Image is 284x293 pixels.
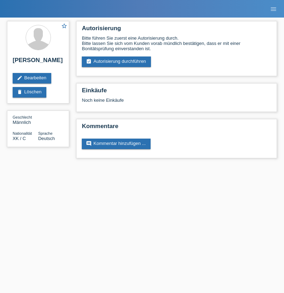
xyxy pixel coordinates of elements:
[86,141,92,146] i: comment
[82,139,151,149] a: commentKommentar hinzufügen ...
[17,75,22,81] i: edit
[13,87,46,98] a: deleteLöschen
[17,89,22,95] i: delete
[13,73,51,84] a: editBearbeiten
[61,23,67,30] a: star_border
[13,136,26,141] span: Kosovo / C / 20.08.2002
[82,56,151,67] a: assignment_turned_inAutorisierung durchführen
[86,59,92,64] i: assignment_turned_in
[82,35,271,51] div: Bitte führen Sie zuerst eine Autorisierung durch. Bitte lassen Sie sich vom Kunden vorab mündlich...
[266,7,280,11] a: menu
[38,131,53,135] span: Sprache
[13,57,64,67] h2: [PERSON_NAME]
[82,87,271,98] h2: Einkäufe
[38,136,55,141] span: Deutsch
[270,6,277,13] i: menu
[61,23,67,29] i: star_border
[13,114,38,125] div: Männlich
[13,115,32,119] span: Geschlecht
[82,98,271,108] div: Noch keine Einkäufe
[82,25,271,35] h2: Autorisierung
[82,123,271,133] h2: Kommentare
[13,131,32,135] span: Nationalität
